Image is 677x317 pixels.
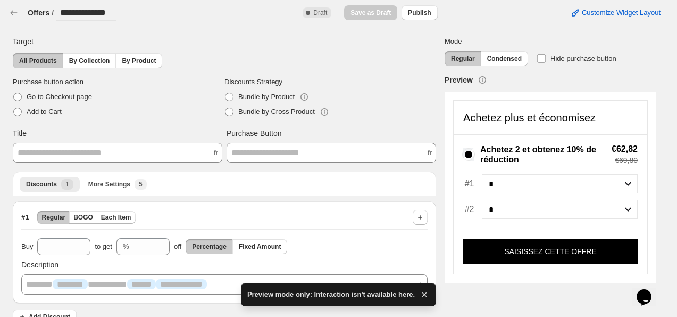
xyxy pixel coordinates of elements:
[63,53,116,68] button: By Collection
[21,212,29,223] span: # 1
[69,56,110,65] span: By Collection
[445,51,481,66] button: Regular
[101,213,131,222] span: Each Item
[95,241,112,252] span: to get
[463,204,475,215] span: #2
[402,5,437,20] button: Publish
[445,75,473,85] h3: Preview
[122,56,156,65] span: By Product
[139,180,143,189] span: 5
[481,51,528,66] button: Condensed
[123,241,129,252] div: %
[186,239,233,254] button: Percentage
[602,145,638,164] div: Total savings
[239,242,281,251] span: Fixed Amount
[463,239,638,264] button: SAISISSEZ CETTE OFFRE
[26,180,57,189] span: Discounts
[612,157,638,164] span: €69,80
[247,289,415,300] span: Preview mode only: Interaction isn't available here.
[115,53,162,68] button: By Product
[174,241,181,252] span: off
[550,54,616,62] span: Hide purchase button
[480,144,602,165] span: Achetez 2 et obtenez 10% de réduction
[238,108,315,116] span: Bundle by Cross Product
[612,145,638,153] span: €62,82
[408,9,431,17] span: Publish
[73,213,93,222] span: BOGO
[97,211,136,224] button: Each Item
[69,211,97,224] button: BOGO
[65,180,69,189] span: 1
[28,7,49,18] button: Offers
[632,274,666,306] iframe: chat widget
[13,77,224,87] span: Purchase button action
[37,211,70,224] button: Regular
[41,213,65,222] span: Regular
[227,128,282,139] span: Purchase Button
[487,54,522,63] span: Condensed
[445,36,656,47] span: Mode
[27,93,92,101] span: Go to Checkout page
[463,112,596,123] h4: Achetez plus et économisez
[463,148,474,161] input: Achetez 2 et obtenez 10% de réduction
[564,5,667,20] button: Customize Widget Layout
[19,56,57,65] span: All Products
[27,108,62,116] span: Add to Cart
[13,36,34,47] span: Target
[419,279,423,290] span: fr
[214,148,218,158] span: fr
[451,54,475,63] span: Regular
[13,53,63,68] button: All Products
[232,239,288,254] button: Fixed Amount
[463,178,475,189] span: #1
[313,9,327,17] span: Draft
[238,93,295,101] span: Bundle by Product
[428,148,432,158] span: fr
[192,242,227,251] span: Percentage
[13,128,27,139] span: Title
[88,180,130,189] span: More Settings
[224,77,436,87] span: Discounts Strategy
[582,9,661,17] span: Customize Widget Layout
[21,259,58,270] span: Description
[21,241,33,252] span: Buy
[52,7,54,18] h3: /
